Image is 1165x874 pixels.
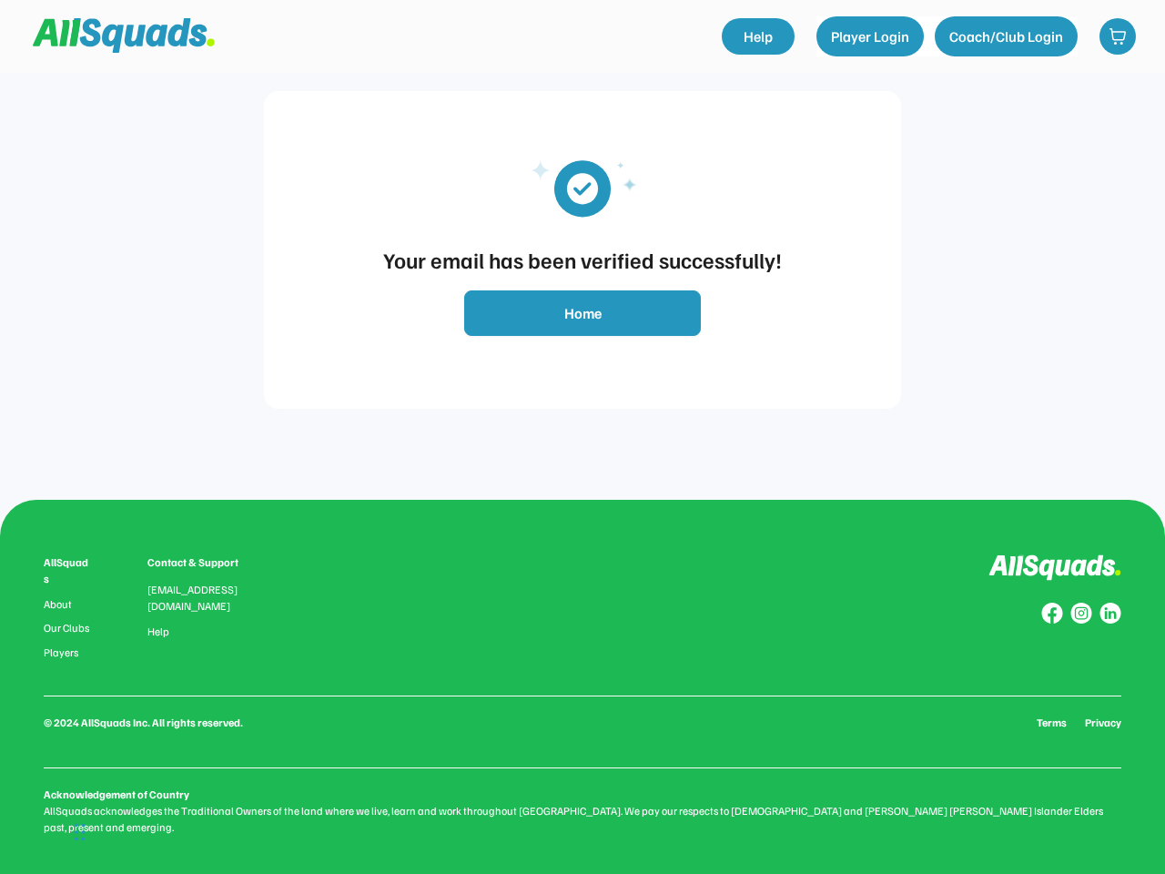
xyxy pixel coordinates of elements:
[147,625,169,638] a: Help
[501,146,664,229] img: email_verified_updated.svg
[816,16,924,56] button: Player Login
[1037,715,1067,731] a: Terms
[44,803,1121,836] div: AllSquads acknowledges the Traditional Owners of the land where we live, learn and work throughou...
[1109,27,1127,46] img: shopping-cart-01%20%281%29.svg
[44,787,189,803] div: Acknowledgement of Country
[44,715,243,731] div: © 2024 AllSquads Inc. All rights reserved.
[44,622,93,635] a: Our Clubs
[935,16,1078,56] button: Coach/Club Login
[464,290,701,336] button: Home
[44,598,93,611] a: About
[988,554,1121,581] img: Logo%20inverted.svg
[33,18,215,53] img: Squad%20Logo.svg
[1099,603,1121,625] img: Group%20copy%206.svg
[147,582,260,615] div: [EMAIL_ADDRESS][DOMAIN_NAME]
[1041,603,1063,625] img: Group%20copy%208.svg
[1070,603,1092,625] img: Group%20copy%207.svg
[44,646,93,659] a: Players
[1085,715,1121,731] a: Privacy
[282,243,883,276] div: Your email has been verified successfully!
[722,18,795,55] a: Help
[147,554,260,571] div: Contact & Support
[44,554,93,587] div: AllSquads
